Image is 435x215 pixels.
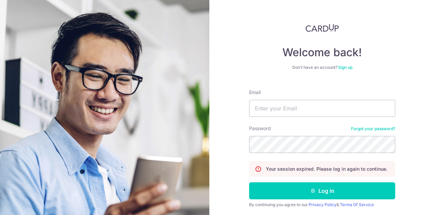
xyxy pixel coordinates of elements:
[249,202,395,208] div: By continuing you agree to our &
[266,166,387,172] p: Your session expired. Please log in again to continue.
[351,126,395,132] a: Forgot your password?
[249,125,271,132] label: Password
[249,182,395,199] button: Log in
[249,100,395,117] input: Enter your Email
[249,46,395,59] h4: Welcome back!
[249,89,261,96] label: Email
[309,202,336,207] a: Privacy Policy
[249,65,395,70] div: Don’t have an account?
[340,202,374,207] a: Terms Of Service
[338,65,352,70] a: Sign up
[306,24,339,32] img: CardUp Logo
